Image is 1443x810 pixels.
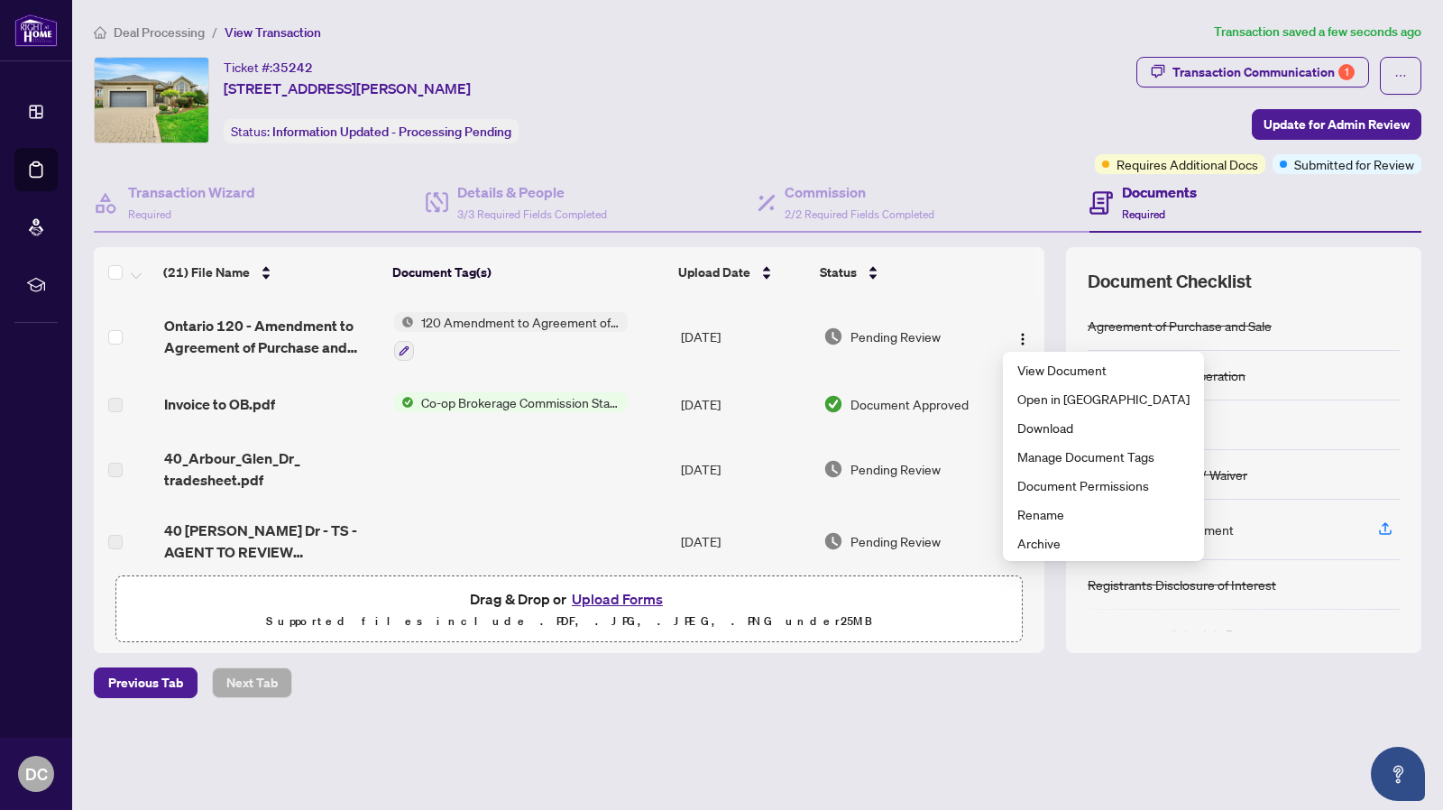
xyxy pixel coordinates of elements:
button: Logo [1008,322,1037,351]
div: Registrants Disclosure of Interest [1088,575,1276,594]
span: Upload Date [678,262,750,282]
span: Open in [GEOGRAPHIC_DATA] [1017,389,1190,409]
button: Previous Tab [94,667,198,698]
button: Open asap [1371,747,1425,801]
h4: Commission [785,181,934,203]
img: IMG-X12129276_1.jpg [95,58,208,143]
span: [STREET_ADDRESS][PERSON_NAME] [224,78,471,99]
span: Update for Admin Review [1264,110,1410,139]
button: Update for Admin Review [1252,109,1421,140]
span: Status [820,262,857,282]
span: (21) File Name [163,262,250,282]
th: Status [813,247,989,298]
button: Transaction Communication1 [1136,57,1369,87]
td: [DATE] [674,375,816,433]
span: 40 [PERSON_NAME] Dr - TS - AGENT TO REVIEW [PERSON_NAME].pdf [164,520,380,563]
img: Document Status [823,327,843,346]
span: View Transaction [225,24,321,41]
img: Status Icon [394,392,414,412]
span: Document Permissions [1017,475,1190,495]
div: 1 [1338,64,1355,80]
img: Logo [1016,332,1030,346]
img: Document Status [823,394,843,414]
td: [DATE] [674,298,816,375]
img: Document Status [823,459,843,479]
span: Document Checklist [1088,269,1252,294]
h4: Details & People [457,181,607,203]
span: 40_Arbour_Glen_Dr_ tradesheet.pdf [164,447,380,491]
span: 120 Amendment to Agreement of Purchase and Sale [414,312,628,332]
span: Information Updated - Processing Pending [272,124,511,140]
img: logo [14,14,58,47]
img: Status Icon [394,312,414,332]
span: Requires Additional Docs [1117,154,1258,174]
button: Status Icon120 Amendment to Agreement of Purchase and Sale [394,312,628,361]
span: Ontario 120 - Amendment to Agreement of Purchase and Sale.pdf [164,315,380,358]
span: Archive [1017,533,1190,553]
button: Next Tab [212,667,292,698]
h4: Documents [1122,181,1197,203]
span: ellipsis [1394,69,1407,82]
span: Required [128,207,171,221]
span: Deal Processing [114,24,205,41]
span: Pending Review [850,531,941,551]
span: 3/3 Required Fields Completed [457,207,607,221]
th: (21) File Name [156,247,385,298]
span: Document Approved [850,394,969,414]
p: Supported files include .PDF, .JPG, .JPEG, .PNG under 25 MB [127,611,1011,632]
span: 35242 [272,60,313,76]
span: Rename [1017,504,1190,524]
span: DC [25,761,48,787]
button: Upload Forms [566,587,668,611]
th: Upload Date [671,247,813,298]
div: Ticket #: [224,57,313,78]
img: Document Status [823,531,843,551]
span: Co-op Brokerage Commission Statement [414,392,628,412]
div: Agreement of Purchase and Sale [1088,316,1272,336]
span: Manage Document Tags [1017,446,1190,466]
span: home [94,26,106,39]
span: Required [1122,207,1165,221]
div: Status: [224,119,519,143]
span: View Document [1017,360,1190,380]
span: Download [1017,418,1190,437]
span: Submitted for Review [1294,154,1414,174]
span: Drag & Drop or [470,587,668,611]
li: / [212,22,217,42]
span: Drag & Drop orUpload FormsSupported files include .PDF, .JPG, .JPEG, .PNG under25MB [116,576,1022,643]
td: [DATE] [674,505,816,577]
td: [DATE] [674,433,816,505]
span: Pending Review [850,327,941,346]
span: Invoice to OB.pdf [164,393,275,415]
span: Previous Tab [108,668,183,697]
h4: Transaction Wizard [128,181,255,203]
span: Pending Review [850,459,941,479]
span: 2/2 Required Fields Completed [785,207,934,221]
div: Transaction Communication [1172,58,1355,87]
button: Status IconCo-op Brokerage Commission Statement [394,392,628,412]
article: Transaction saved a few seconds ago [1214,22,1421,42]
th: Document Tag(s) [385,247,671,298]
